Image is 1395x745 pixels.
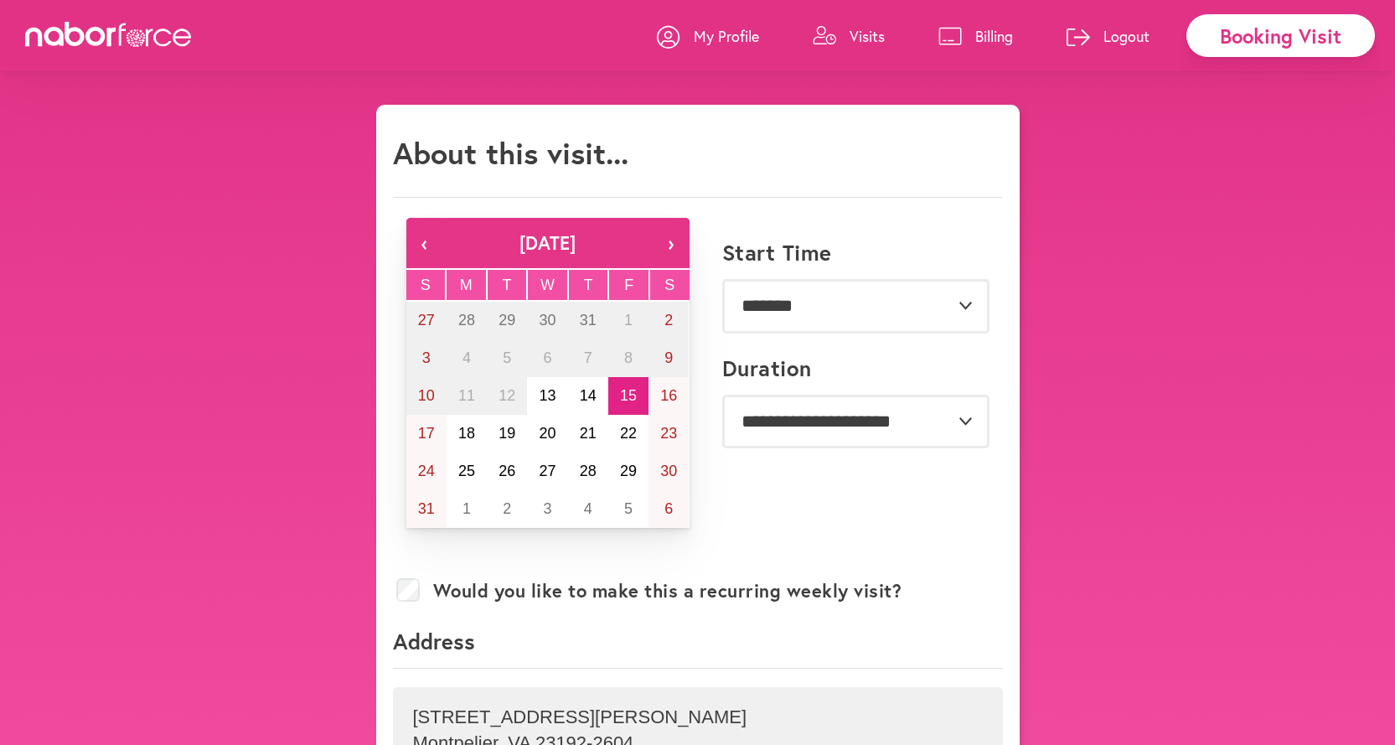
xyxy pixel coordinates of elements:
[624,312,633,329] abbr: August 1, 2025
[568,302,608,339] button: July 31, 2025
[539,312,555,329] abbr: July 30, 2025
[1186,14,1375,57] div: Booking Visit
[1067,11,1150,61] a: Logout
[460,277,473,293] abbr: Monday
[584,277,593,293] abbr: Thursday
[421,277,431,293] abbr: Sunday
[620,387,637,404] abbr: August 15, 2025
[648,339,689,377] button: August 9, 2025
[653,218,690,268] button: ›
[608,415,648,453] button: August 22, 2025
[406,490,447,528] button: August 31, 2025
[568,377,608,415] button: August 14, 2025
[608,377,648,415] button: August 15, 2025
[443,218,653,268] button: [DATE]
[1103,26,1150,46] p: Logout
[664,277,674,293] abbr: Saturday
[624,349,633,366] abbr: August 8, 2025
[722,355,812,381] label: Duration
[938,11,1013,61] a: Billing
[458,387,475,404] abbr: August 11, 2025
[580,312,597,329] abbr: July 31, 2025
[406,415,447,453] button: August 17, 2025
[447,490,487,528] button: September 1, 2025
[660,387,677,404] abbr: August 16, 2025
[458,463,475,479] abbr: August 25, 2025
[624,500,633,517] abbr: September 5, 2025
[539,425,555,442] abbr: August 20, 2025
[660,463,677,479] abbr: August 30, 2025
[406,339,447,377] button: August 3, 2025
[418,312,435,329] abbr: July 27, 2025
[503,500,511,517] abbr: September 2, 2025
[406,453,447,490] button: August 24, 2025
[503,349,511,366] abbr: August 5, 2025
[499,463,515,479] abbr: August 26, 2025
[664,349,673,366] abbr: August 9, 2025
[393,627,1003,669] p: Address
[694,26,759,46] p: My Profile
[584,500,592,517] abbr: September 4, 2025
[527,453,567,490] button: August 27, 2025
[580,463,597,479] abbr: August 28, 2025
[418,425,435,442] abbr: August 17, 2025
[418,463,435,479] abbr: August 24, 2025
[527,377,567,415] button: August 13, 2025
[462,349,471,366] abbr: August 4, 2025
[487,377,527,415] button: August 12, 2025
[584,349,592,366] abbr: August 7, 2025
[620,463,637,479] abbr: August 29, 2025
[657,11,759,61] a: My Profile
[568,415,608,453] button: August 21, 2025
[527,415,567,453] button: August 20, 2025
[487,302,527,339] button: July 29, 2025
[447,339,487,377] button: August 4, 2025
[499,425,515,442] abbr: August 19, 2025
[447,377,487,415] button: August 11, 2025
[406,302,447,339] button: July 27, 2025
[664,312,673,329] abbr: August 2, 2025
[499,312,515,329] abbr: July 29, 2025
[418,500,435,517] abbr: August 31, 2025
[527,490,567,528] button: September 3, 2025
[660,425,677,442] abbr: August 23, 2025
[447,453,487,490] button: August 25, 2025
[499,387,515,404] abbr: August 12, 2025
[608,490,648,528] button: September 5, 2025
[648,377,689,415] button: August 16, 2025
[543,349,551,366] abbr: August 6, 2025
[458,312,475,329] abbr: July 28, 2025
[422,349,431,366] abbr: August 3, 2025
[393,135,628,171] h1: About this visit...
[540,277,555,293] abbr: Wednesday
[487,453,527,490] button: August 26, 2025
[447,302,487,339] button: July 28, 2025
[813,11,885,61] a: Visits
[406,377,447,415] button: August 10, 2025
[580,387,597,404] abbr: August 14, 2025
[487,490,527,528] button: September 2, 2025
[648,302,689,339] button: August 2, 2025
[527,339,567,377] button: August 6, 2025
[406,218,443,268] button: ‹
[568,339,608,377] button: August 7, 2025
[648,490,689,528] button: September 6, 2025
[608,453,648,490] button: August 29, 2025
[413,706,983,728] p: [STREET_ADDRESS][PERSON_NAME]
[447,415,487,453] button: August 18, 2025
[722,240,832,266] label: Start Time
[487,339,527,377] button: August 5, 2025
[568,453,608,490] button: August 28, 2025
[458,425,475,442] abbr: August 18, 2025
[543,500,551,517] abbr: September 3, 2025
[487,415,527,453] button: August 19, 2025
[664,500,673,517] abbr: September 6, 2025
[462,500,471,517] abbr: September 1, 2025
[648,415,689,453] button: August 23, 2025
[608,302,648,339] button: August 1, 2025
[527,302,567,339] button: July 30, 2025
[975,26,1013,46] p: Billing
[608,339,648,377] button: August 8, 2025
[433,580,902,602] label: Would you like to make this a recurring weekly visit?
[648,453,689,490] button: August 30, 2025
